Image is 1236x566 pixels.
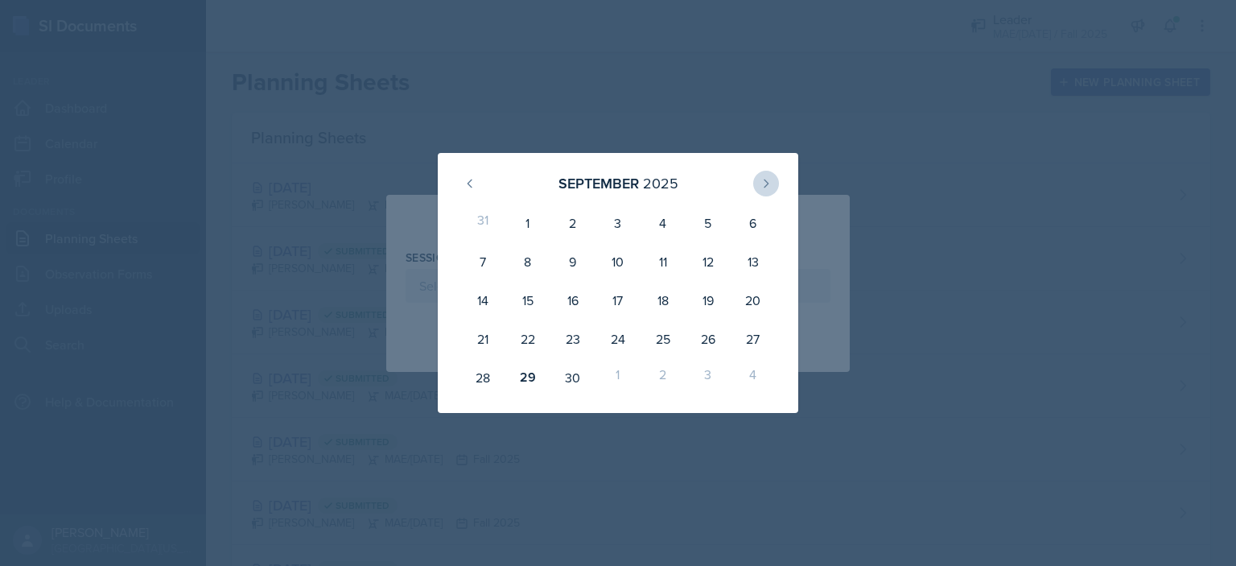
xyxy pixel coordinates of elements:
div: 9 [550,242,595,281]
div: September [558,172,639,194]
div: 22 [505,320,550,358]
div: 25 [641,320,686,358]
div: 17 [595,281,641,320]
div: 29 [505,358,550,397]
div: 18 [641,281,686,320]
div: 24 [595,320,641,358]
div: 16 [550,281,595,320]
div: 4 [731,358,776,397]
div: 1 [505,204,550,242]
div: 3 [595,204,641,242]
div: 20 [731,281,776,320]
div: 3 [686,358,731,397]
div: 4 [641,204,686,242]
div: 2025 [643,172,678,194]
div: 30 [550,358,595,397]
div: 28 [460,358,505,397]
div: 15 [505,281,550,320]
div: 11 [641,242,686,281]
div: 10 [595,242,641,281]
div: 8 [505,242,550,281]
div: 19 [686,281,731,320]
div: 31 [460,204,505,242]
div: 27 [731,320,776,358]
div: 26 [686,320,731,358]
div: 14 [460,281,505,320]
div: 2 [641,358,686,397]
div: 7 [460,242,505,281]
div: 1 [595,358,641,397]
div: 23 [550,320,595,358]
div: 2 [550,204,595,242]
div: 13 [731,242,776,281]
div: 21 [460,320,505,358]
div: 6 [731,204,776,242]
div: 5 [686,204,731,242]
div: 12 [686,242,731,281]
